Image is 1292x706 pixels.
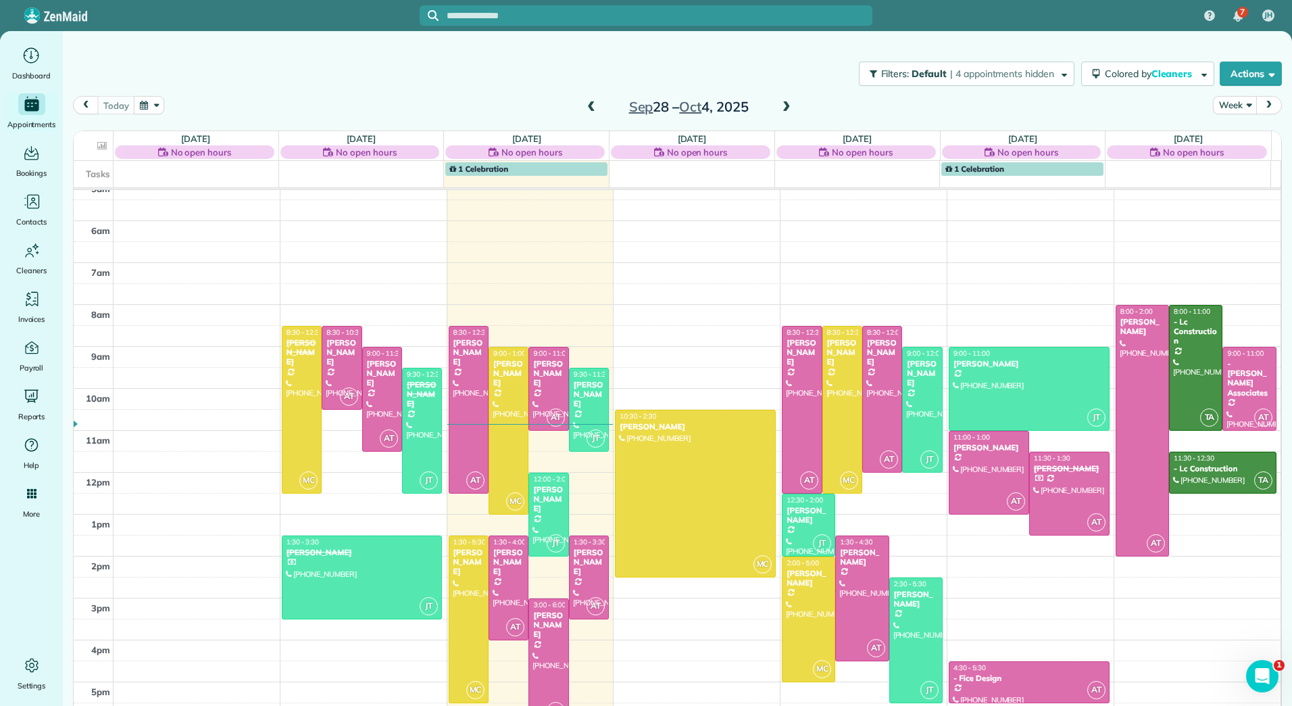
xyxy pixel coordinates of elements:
[16,215,47,229] span: Contacts
[493,349,526,358] span: 9:00 - 1:00
[953,359,1105,369] div: [PERSON_NAME]
[533,349,570,358] span: 9:00 - 11:00
[5,288,57,326] a: Invoices
[852,62,1074,86] a: Filters: Default | 4 appointments hidden
[18,312,45,326] span: Invoices
[678,133,707,144] a: [DATE]
[533,475,570,484] span: 12:00 - 2:00
[5,93,57,131] a: Appointments
[420,597,438,615] span: JT
[629,98,653,115] span: Sep
[91,519,110,529] span: 1pm
[547,534,565,552] span: JT
[73,96,99,114] button: prev
[493,359,524,388] div: [PERSON_NAME]
[667,145,728,159] span: No open hours
[533,601,566,609] span: 3:00 - 6:00
[5,191,57,229] a: Contacts
[880,450,898,469] span: AT
[326,328,363,337] span: 8:30 - 10:30
[493,548,524,577] div: [PERSON_NAME]
[786,506,831,525] div: [PERSON_NAME]
[340,387,358,406] span: AT
[907,349,943,358] span: 9:00 - 12:00
[912,68,947,80] span: Default
[800,471,818,490] span: AT
[1120,307,1153,316] span: 8:00 - 2:00
[953,433,990,442] span: 11:00 - 1:00
[366,359,398,388] div: [PERSON_NAME]
[920,450,939,469] span: JT
[786,338,818,367] div: [PERSON_NAME]
[1007,492,1025,511] span: AT
[1151,68,1195,80] span: Cleaners
[1087,408,1105,427] span: JT
[839,548,885,567] div: [PERSON_NAME]
[91,686,110,697] span: 5pm
[466,471,484,490] span: AT
[23,507,40,521] span: More
[5,385,57,423] a: Reports
[299,471,318,490] span: MC
[787,559,819,567] span: 2:00 - 5:00
[813,660,831,678] span: MC
[1224,1,1252,31] div: 7 unread notifications
[893,590,939,609] div: [PERSON_NAME]
[501,145,562,159] span: No open hours
[326,338,357,367] div: [PERSON_NAME]
[867,639,885,657] span: AT
[18,410,45,423] span: Reports
[5,655,57,692] a: Settings
[12,69,51,83] span: Dashboard
[532,611,564,640] div: [PERSON_NAME]
[866,338,898,367] div: [PERSON_NAME]
[587,429,605,448] span: JT
[287,328,323,337] span: 8:30 - 12:30
[1163,145,1224,159] span: No open hours
[453,328,490,337] span: 8:30 - 12:30
[953,349,990,358] span: 9:00 - 11:00
[620,412,656,421] span: 10:30 - 2:30
[1246,660,1278,692] iframe: Intercom live chat
[97,96,134,114] button: today
[86,477,110,488] span: 12pm
[573,548,605,577] div: [PERSON_NAME]
[286,548,439,557] div: [PERSON_NAME]
[1147,534,1165,552] span: AT
[1008,133,1037,144] a: [DATE]
[1264,10,1272,21] span: JH
[5,142,57,180] a: Bookings
[1174,454,1214,463] span: 11:30 - 12:30
[5,434,57,472] a: Help
[453,538,486,546] span: 1:30 - 5:30
[407,370,443,379] span: 9:30 - 12:30
[953,674,1105,683] div: - Fice Design
[1254,408,1272,427] span: AT
[840,471,858,490] span: MC
[1174,133,1203,144] a: [DATE]
[91,561,110,571] span: 2pm
[1105,68,1197,80] span: Colored by
[91,603,110,613] span: 3pm
[181,133,210,144] a: [DATE]
[881,68,910,80] span: Filters:
[171,145,232,159] span: No open hours
[786,569,831,588] div: [PERSON_NAME]
[91,644,110,655] span: 4pm
[1254,471,1272,490] span: TA
[24,458,40,472] span: Help
[1220,62,1282,86] button: Actions
[1081,62,1214,86] button: Colored byCleaners
[997,145,1058,159] span: No open hours
[91,225,110,236] span: 6am
[1087,513,1105,532] span: AT
[787,328,823,337] span: 8:30 - 12:30
[420,10,439,21] button: Focus search
[547,408,565,427] span: AT
[91,267,110,278] span: 7am
[826,338,858,367] div: [PERSON_NAME]
[449,164,508,174] span: 1 Celebration
[1120,317,1165,337] div: [PERSON_NAME]
[840,538,872,546] span: 1:30 - 4:30
[493,538,526,546] span: 1:30 - 4:00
